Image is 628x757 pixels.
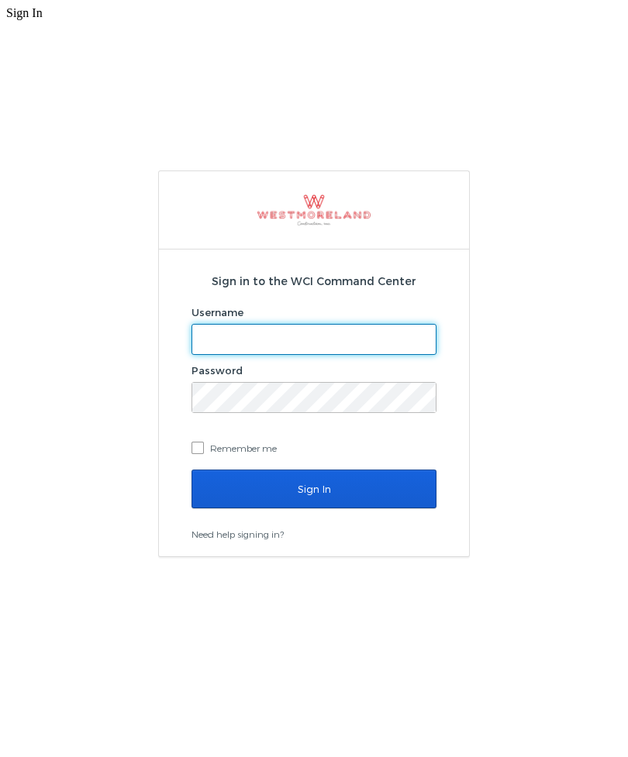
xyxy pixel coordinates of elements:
label: Remember me [192,436,436,459]
a: Need help signing in? [192,528,284,539]
span: Sign In [6,6,43,19]
label: Password [192,364,243,377]
input: Sign In [192,470,436,508]
label: Username [192,306,243,318]
h2: Sign in to the WCI Command Center [192,273,436,289]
